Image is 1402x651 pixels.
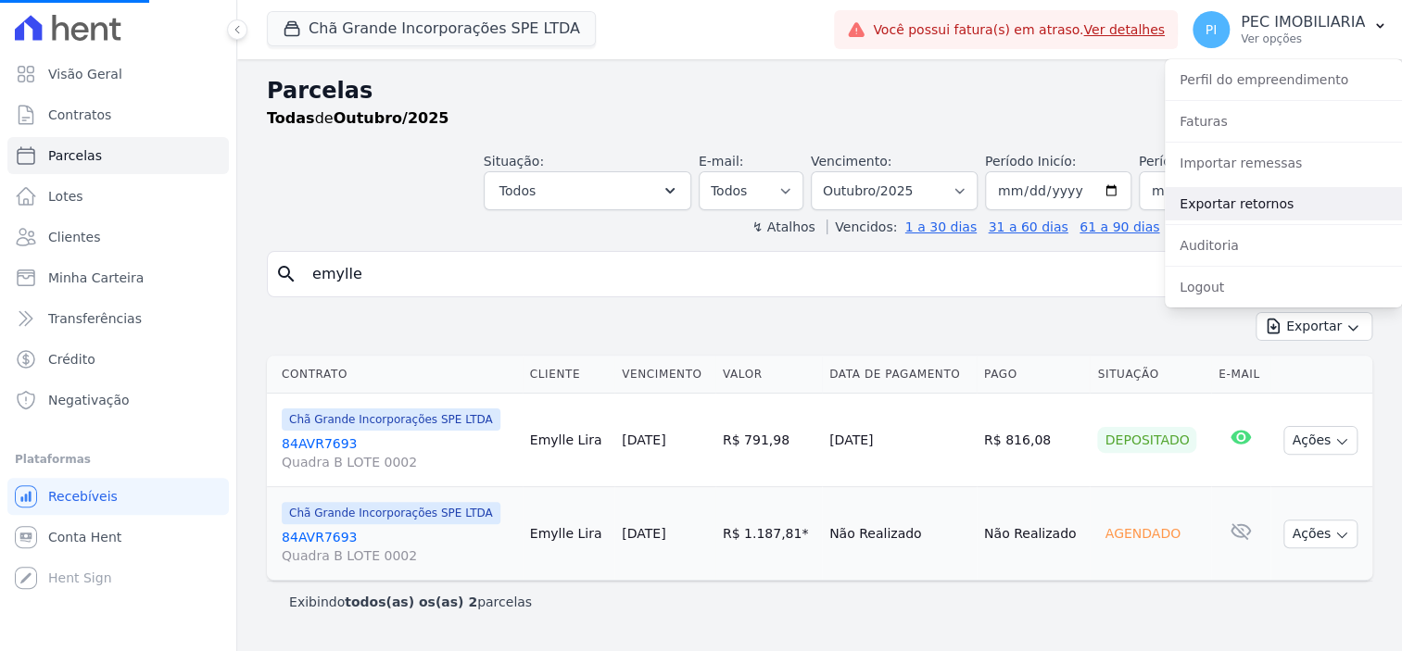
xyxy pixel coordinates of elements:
span: Contratos [48,106,111,124]
a: Contratos [7,96,229,133]
button: PI PEC IMOBILIARIA Ver opções [1178,4,1402,56]
b: todos(as) os(as) 2 [345,595,477,609]
span: Transferências [48,309,142,328]
a: Lotes [7,178,229,215]
a: Exportar retornos [1165,187,1402,220]
a: Faturas [1165,105,1402,138]
a: 31 a 60 dias [988,219,1067,234]
a: 84AVR7693Quadra B LOTE 0002 [282,434,515,471]
h2: Parcelas [267,74,1372,107]
label: Vencimento: [811,154,891,169]
label: Período Inicío: [985,154,1076,169]
span: Crédito [48,350,95,369]
a: 61 a 90 dias [1080,219,1159,234]
label: ↯ Atalhos [752,219,815,234]
span: PI [1206,23,1218,36]
label: Situação: [484,154,544,169]
span: Visão Geral [48,65,122,83]
div: Plataformas [15,448,221,470]
label: Vencidos: [827,219,897,234]
a: [DATE] [622,432,665,447]
a: Clientes [7,219,229,256]
span: Você possui fatura(s) em atraso. [873,20,1165,40]
td: Emylle Lira [523,487,614,581]
p: Exibindo parcelas [289,593,532,611]
th: Valor [715,356,822,394]
span: Lotes [48,187,83,206]
th: E-mail [1211,356,1270,394]
div: Depositado [1097,427,1196,453]
a: Crédito [7,341,229,378]
p: PEC IMOBILIARIA [1241,13,1365,31]
th: Data de Pagamento [822,356,977,394]
i: search [275,263,297,285]
p: de [267,107,448,130]
a: Minha Carteira [7,259,229,296]
td: Emylle Lira [523,394,614,487]
span: Negativação [48,391,130,409]
strong: Outubro/2025 [334,109,449,127]
strong: Todas [267,109,315,127]
a: Perfil do empreendimento [1165,63,1402,96]
th: Situação [1090,356,1211,394]
button: Ações [1283,520,1358,548]
span: Conta Hent [48,528,121,546]
span: Recebíveis [48,487,118,506]
td: Não Realizado [822,487,977,581]
label: E-mail: [699,154,744,169]
a: Conta Hent [7,519,229,556]
a: [DATE] [622,526,665,541]
span: Chã Grande Incorporações SPE LTDA [282,502,500,524]
a: 1 a 30 dias [905,219,977,234]
button: Ações [1283,426,1358,455]
a: Transferências [7,300,229,337]
span: Minha Carteira [48,269,144,287]
span: Parcelas [48,146,102,165]
span: Quadra B LOTE 0002 [282,546,515,565]
label: Período Fim: [1139,152,1285,171]
p: Ver opções [1241,31,1365,46]
a: Ver detalhes [1083,22,1165,37]
input: Buscar por nome do lote ou do cliente [301,256,1364,293]
a: 84AVR7693Quadra B LOTE 0002 [282,528,515,565]
a: Importar remessas [1165,146,1402,180]
div: Agendado [1097,520,1187,546]
td: R$ 816,08 [977,394,1091,487]
a: Recebíveis [7,478,229,515]
th: Pago [977,356,1091,394]
button: Chã Grande Incorporações SPE LTDA [267,11,596,46]
a: Visão Geral [7,56,229,93]
th: Contrato [267,356,523,394]
span: Clientes [48,228,100,246]
a: Auditoria [1165,229,1402,262]
button: Exportar [1256,312,1372,341]
th: Cliente [523,356,614,394]
td: R$ 791,98 [715,394,822,487]
a: Negativação [7,382,229,419]
button: Todos [484,171,691,210]
td: [DATE] [822,394,977,487]
span: Quadra B LOTE 0002 [282,453,515,471]
a: Parcelas [7,137,229,174]
span: Chã Grande Incorporações SPE LTDA [282,408,500,431]
a: Logout [1165,270,1402,304]
td: R$ 1.187,81 [715,487,822,581]
td: Não Realizado [977,487,1091,581]
span: Todos [499,180,536,202]
th: Vencimento [614,356,715,394]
